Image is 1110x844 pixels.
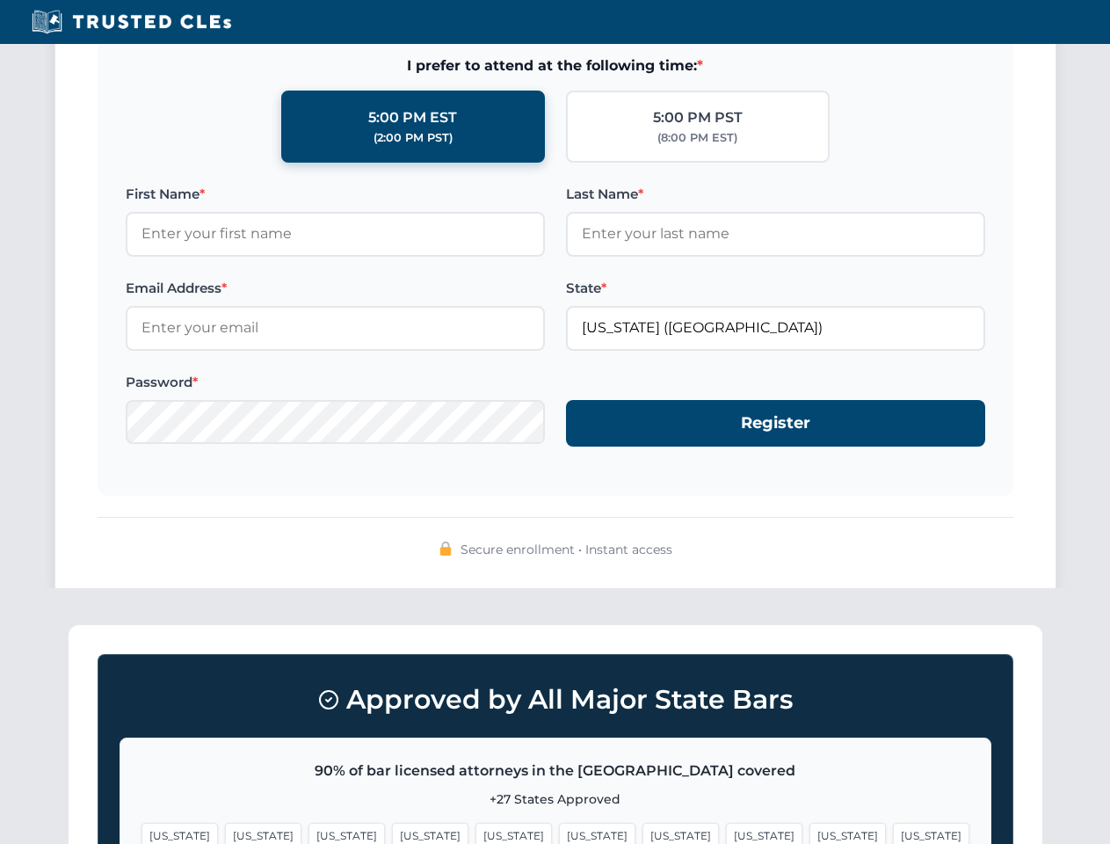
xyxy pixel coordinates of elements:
[141,760,969,782] p: 90% of bar licensed attorneys in the [GEOGRAPHIC_DATA] covered
[566,306,985,350] input: Florida (FL)
[566,212,985,256] input: Enter your last name
[566,400,985,447] button: Register
[141,789,969,809] p: +27 States Approved
[439,542,453,556] img: 🔒
[566,184,985,205] label: Last Name
[374,129,453,147] div: (2:00 PM PST)
[126,212,545,256] input: Enter your first name
[120,676,991,724] h3: Approved by All Major State Bars
[126,278,545,299] label: Email Address
[657,129,737,147] div: (8:00 PM EST)
[566,278,985,299] label: State
[368,106,457,129] div: 5:00 PM EST
[126,372,545,393] label: Password
[461,540,672,559] span: Secure enrollment • Instant access
[653,106,743,129] div: 5:00 PM PST
[126,55,985,77] span: I prefer to attend at the following time:
[26,9,236,35] img: Trusted CLEs
[126,306,545,350] input: Enter your email
[126,184,545,205] label: First Name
